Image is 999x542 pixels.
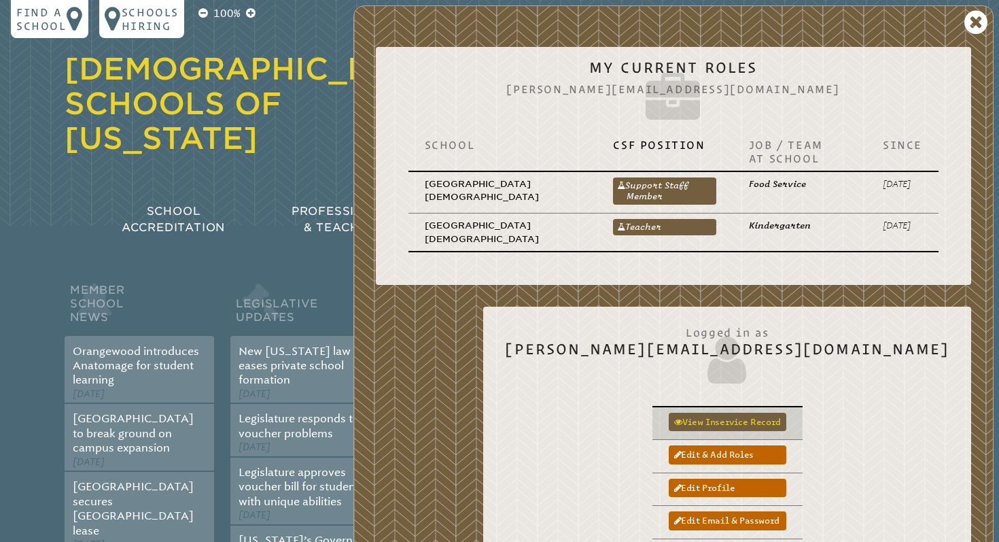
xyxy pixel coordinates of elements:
p: Kindergarten [749,219,850,232]
p: 100% [211,5,243,22]
p: Find a school [16,5,67,33]
p: CSF Position [613,138,716,152]
a: [GEOGRAPHIC_DATA] to break ground on campus expansion [73,412,194,454]
p: [GEOGRAPHIC_DATA][DEMOGRAPHIC_DATA] [425,219,581,245]
p: Job / Team at School [749,138,850,165]
a: New [US_STATE] law eases private school formation [239,345,351,387]
p: [DATE] [883,219,922,232]
span: [DATE] [73,456,105,468]
span: Logged in as [505,319,949,341]
a: Edit email & password [669,511,786,530]
span: [DATE] [239,441,270,453]
span: [DATE] [239,509,270,521]
h2: My Current Roles [398,59,949,127]
span: School Accreditation [122,205,225,234]
a: [DEMOGRAPHIC_DATA] Schools of [US_STATE] [65,51,450,156]
p: [GEOGRAPHIC_DATA][DEMOGRAPHIC_DATA] [425,177,581,204]
a: Legislature approves voucher bill for students with unique abilities [239,466,365,508]
a: View inservice record [669,413,786,431]
p: Since [883,138,922,152]
h2: Member School News [65,280,214,336]
p: Schools Hiring [122,5,179,33]
span: [DATE] [239,388,270,400]
p: Food Service [749,177,850,190]
a: [GEOGRAPHIC_DATA] secures [GEOGRAPHIC_DATA] lease [73,480,194,537]
span: [DATE] [73,388,105,400]
a: Edit & add roles [669,445,786,464]
a: Edit profile [669,479,786,497]
h2: Legislative Updates [230,280,380,336]
span: Professional Development & Teacher Certification [292,205,490,234]
p: School [425,138,581,152]
p: [DATE] [883,177,922,190]
a: Orangewood introduces Anatomage for student learning [73,345,199,387]
a: Support Staff Member [613,177,716,205]
a: Teacher [613,219,716,235]
h2: [PERSON_NAME][EMAIL_ADDRESS][DOMAIN_NAME] [505,319,949,387]
a: Legislature responds to voucher problems [239,412,360,439]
